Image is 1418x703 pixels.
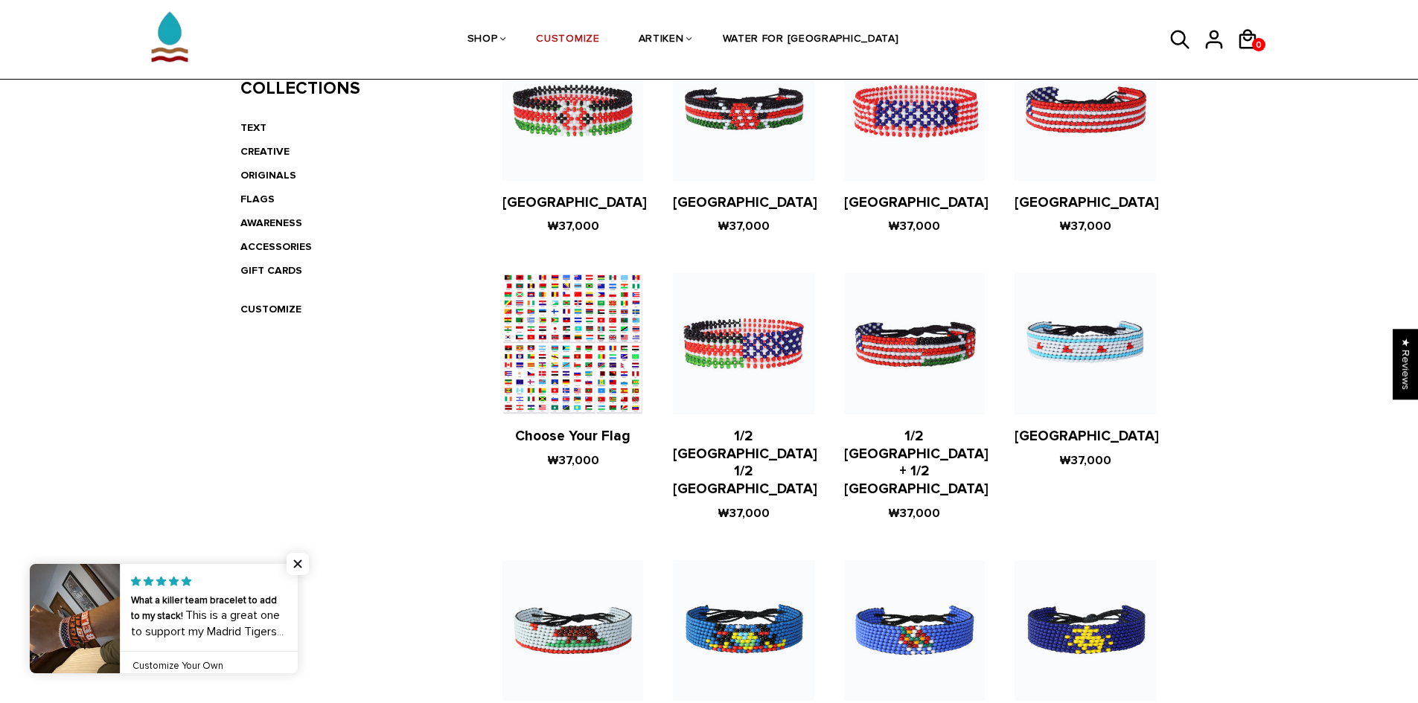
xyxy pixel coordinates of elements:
a: CUSTOMIZE [240,303,301,315]
a: AWARENESS [240,216,302,229]
a: ACCESSORIES [240,240,312,253]
div: Click to open Judge.me floating reviews tab [1393,329,1418,399]
a: CUSTOMIZE [536,1,599,80]
span: ₩37,000 [888,219,940,234]
a: 0 [1252,38,1265,51]
span: ₩37,000 [547,219,599,234]
span: ₩37,000 [1059,453,1111,468]
a: ORIGINALS [240,169,296,182]
a: WATER FOR [GEOGRAPHIC_DATA] [723,1,899,80]
span: ₩37,000 [718,219,770,234]
a: [GEOGRAPHIC_DATA] [844,194,989,211]
span: ₩37,000 [888,506,940,521]
h3: Collections [240,78,459,100]
a: [GEOGRAPHIC_DATA] [673,194,817,211]
a: [GEOGRAPHIC_DATA] [1015,194,1159,211]
span: ₩37,000 [547,453,599,468]
a: 1/2 [GEOGRAPHIC_DATA] + 1/2 [GEOGRAPHIC_DATA] [844,428,989,498]
span: Close popup widget [287,553,309,575]
a: FLAGS [240,193,275,205]
a: [GEOGRAPHIC_DATA] [502,194,647,211]
a: TEXT [240,121,266,134]
a: 1/2 [GEOGRAPHIC_DATA] 1/2 [GEOGRAPHIC_DATA] [673,428,817,498]
a: Choose Your Flag [515,428,630,445]
a: GIFT CARDS [240,264,302,277]
a: SHOP [467,1,498,80]
a: ARTIKEN [639,1,684,80]
span: ₩37,000 [1059,219,1111,234]
span: 0 [1252,36,1265,54]
a: [GEOGRAPHIC_DATA] [1015,428,1159,445]
span: ₩37,000 [718,506,770,521]
a: CREATIVE [240,145,290,158]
